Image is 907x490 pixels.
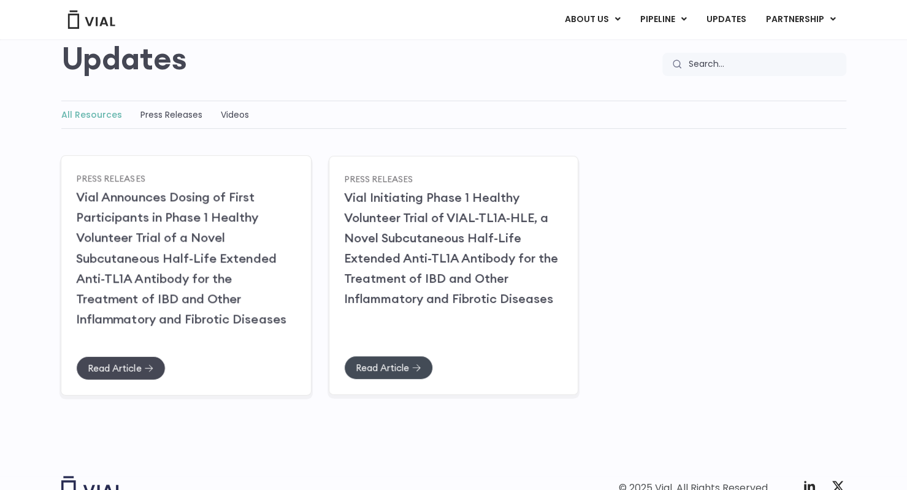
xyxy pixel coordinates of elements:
[61,40,187,76] h2: Updates
[76,189,286,326] a: Vial Announces Dosing of First Participants in Phase 1 Healthy Volunteer Trial of a Novel Subcuta...
[344,189,558,306] a: Vial Initiating Phase 1 Healthy Volunteer Trial of VIAL-TL1A-HLE, a Novel Subcutaneous Half-Life ...
[696,9,755,30] a: UPDATES
[344,173,413,184] a: Press Releases
[221,109,249,121] a: Videos
[681,53,846,76] input: Search...
[356,363,409,372] span: Read Article
[88,363,141,372] span: Read Article
[61,109,122,121] a: All Resources
[76,172,145,183] a: Press Releases
[67,10,116,29] img: Vial Logo
[76,356,166,380] a: Read Article
[630,9,695,30] a: PIPELINEMenu Toggle
[756,9,845,30] a: PARTNERSHIPMenu Toggle
[344,356,433,380] a: Read Article
[140,109,202,121] a: Press Releases
[554,9,629,30] a: ABOUT USMenu Toggle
